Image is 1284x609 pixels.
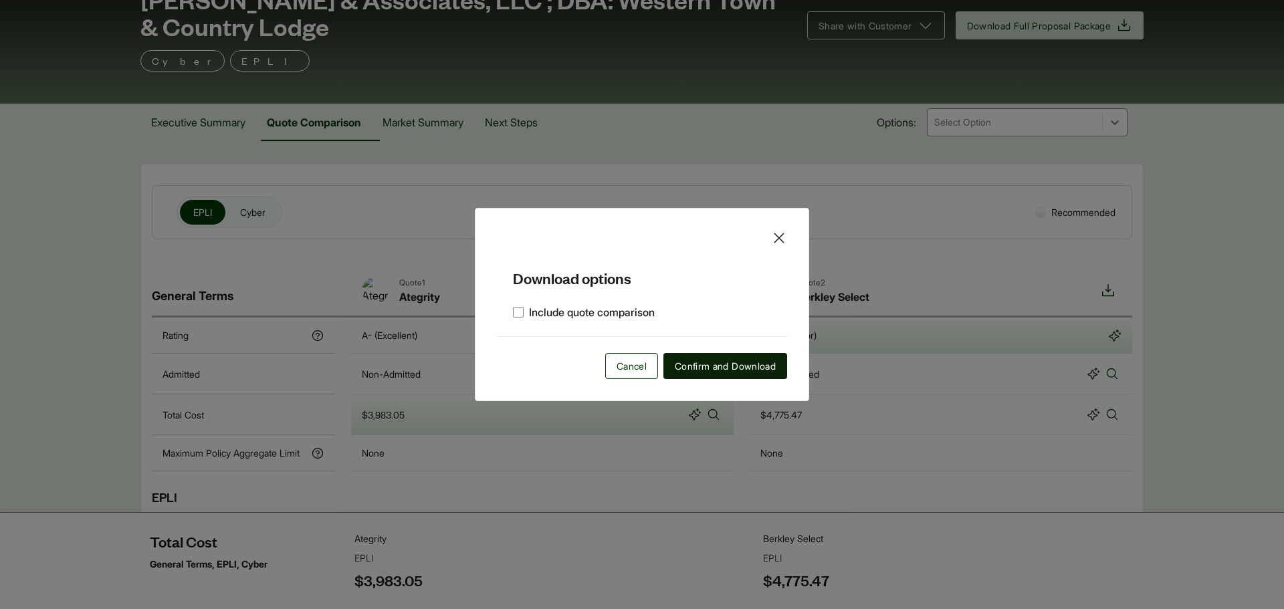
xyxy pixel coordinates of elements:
span: Confirm and Download [675,359,776,373]
button: Cancel [605,353,658,379]
h5: Download options [497,246,787,288]
label: Include quote comparison [513,304,655,320]
button: Confirm and Download [663,353,787,379]
span: Cancel [617,359,647,373]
